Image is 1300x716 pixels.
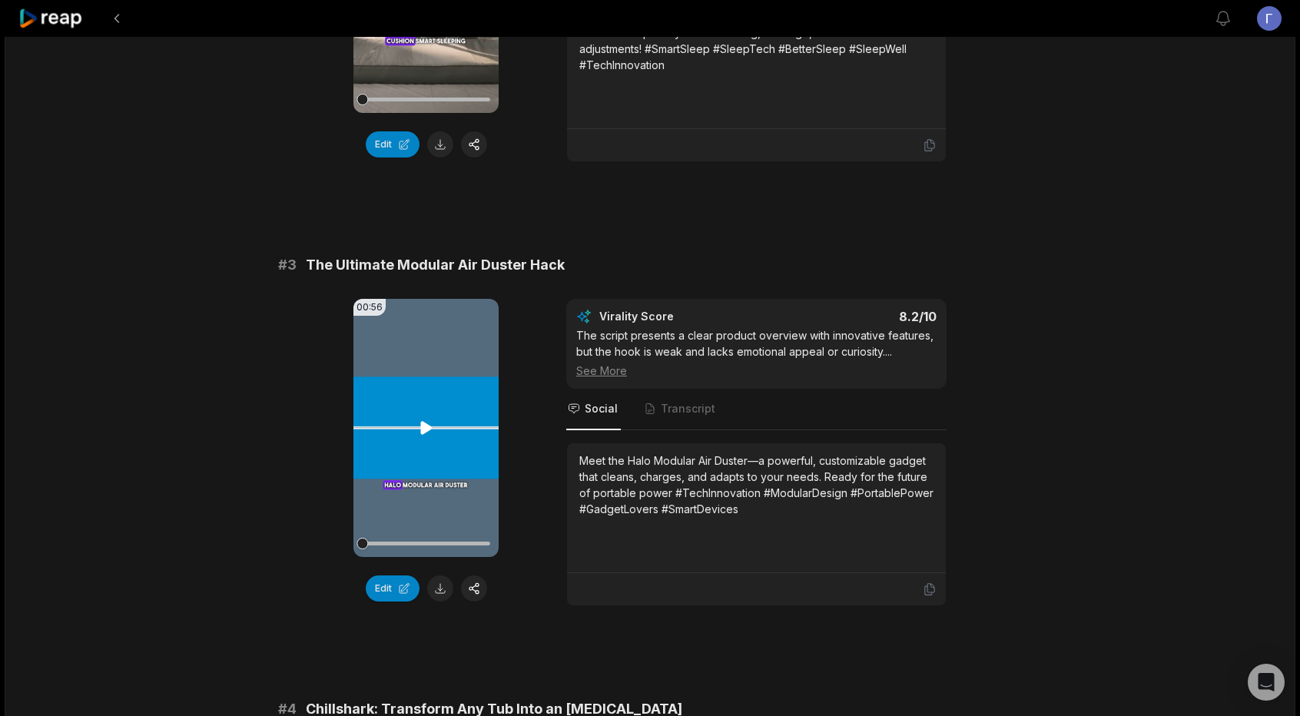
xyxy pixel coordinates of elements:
[576,327,937,379] div: The script presents a clear product overview with innovative features, but the hook is weak and l...
[585,401,618,416] span: Social
[772,309,937,324] div: 8.2 /10
[306,254,565,276] span: The Ultimate Modular Air Duster Hack
[366,575,420,602] button: Edit
[566,389,947,430] nav: Tabs
[579,8,934,73] div: Ready to transform your sleep? Discover the Cushion Smart Sleeping Pad that adapts to you with co...
[661,401,715,416] span: Transcript
[599,309,764,324] div: Virality Score
[1248,664,1285,701] div: Open Intercom Messenger
[353,299,499,557] video: Your browser does not support mp4 format.
[278,254,297,276] span: # 3
[576,363,937,379] div: See More
[366,131,420,157] button: Edit
[579,452,934,517] div: Meet the Halo Modular Air Duster—a powerful, customizable gadget that cleans, charges, and adapts...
